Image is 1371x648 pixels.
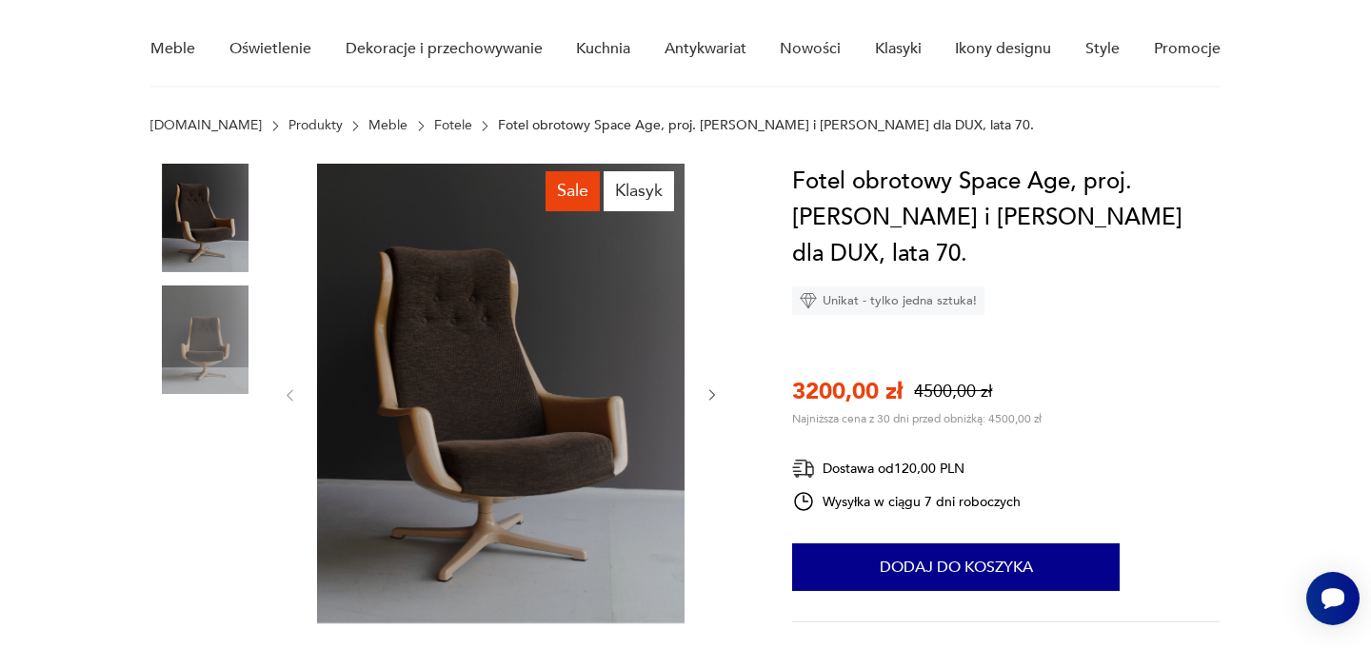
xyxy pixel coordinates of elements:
a: Dekoracje i przechowywanie [346,12,543,86]
a: Meble [150,12,195,86]
div: Klasyk [604,171,674,211]
p: Fotel obrotowy Space Age, proj. [PERSON_NAME] i [PERSON_NAME] dla DUX, lata 70. [498,118,1034,133]
a: Produkty [288,118,343,133]
a: Meble [368,118,407,133]
a: Promocje [1154,12,1221,86]
div: Wysyłka w ciągu 7 dni roboczych [792,490,1021,513]
a: Fotele [434,118,472,133]
a: Ikony designu [955,12,1051,86]
a: Nowości [780,12,841,86]
a: Style [1085,12,1120,86]
button: Dodaj do koszyka [792,543,1120,591]
a: [DOMAIN_NAME] [150,118,262,133]
img: Zdjęcie produktu Fotel obrotowy Space Age, proj. Alf Svensson i Yngve Sandström dla DUX, lata 70. [150,285,259,394]
a: Klasyki [875,12,922,86]
div: Sale [546,171,600,211]
img: Ikona dostawy [792,457,815,481]
a: Kuchnia [576,12,630,86]
div: Dostawa od 120,00 PLN [792,457,1021,481]
img: Zdjęcie produktu Fotel obrotowy Space Age, proj. Alf Svensson i Yngve Sandström dla DUX, lata 70. [317,164,685,623]
p: 3200,00 zł [792,376,903,407]
a: Oświetlenie [229,12,311,86]
div: Unikat - tylko jedna sztuka! [792,286,984,315]
iframe: Smartsupp widget button [1306,572,1360,625]
img: Ikona diamentu [800,292,817,309]
img: Zdjęcie produktu Fotel obrotowy Space Age, proj. Alf Svensson i Yngve Sandström dla DUX, lata 70. [150,164,259,272]
p: Najniższa cena z 30 dni przed obniżką: 4500,00 zł [792,411,1042,426]
a: Antykwariat [665,12,746,86]
h1: Fotel obrotowy Space Age, proj. [PERSON_NAME] i [PERSON_NAME] dla DUX, lata 70. [792,164,1220,272]
p: 4500,00 zł [914,380,992,403]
